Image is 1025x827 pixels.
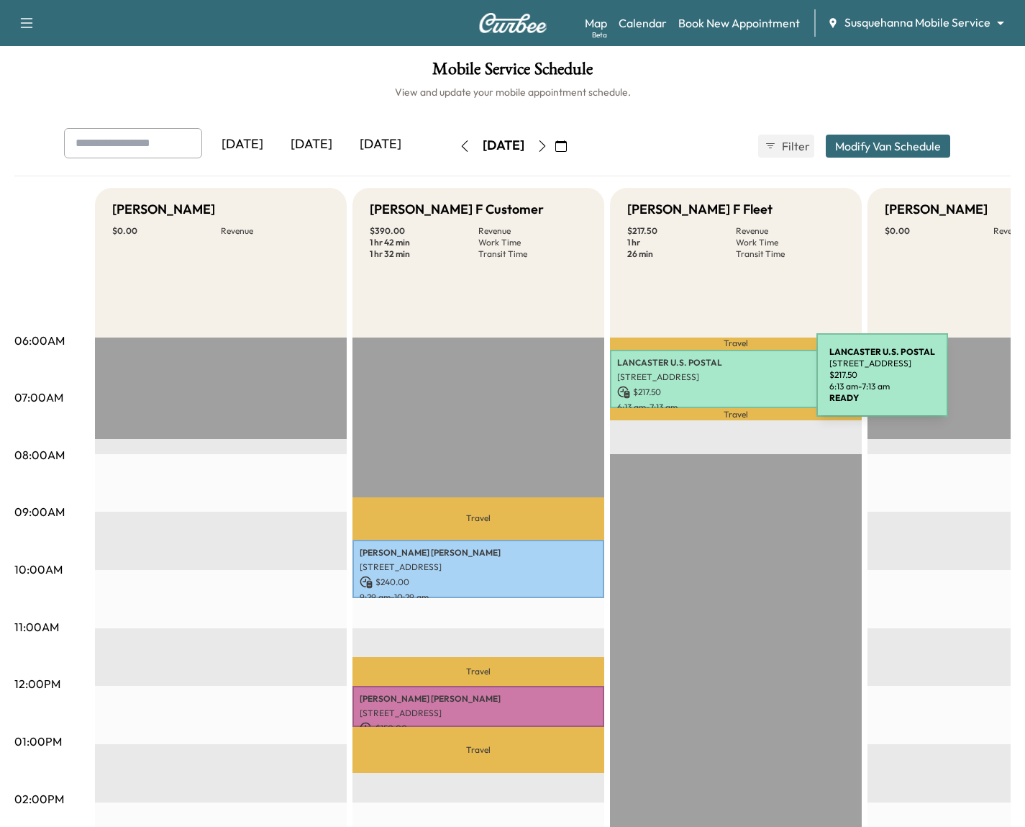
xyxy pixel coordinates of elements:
a: MapBeta [585,14,607,32]
p: 01:00PM [14,733,62,750]
p: $ 390.00 [370,225,478,237]
p: Transit Time [736,248,844,260]
a: Calendar [619,14,667,32]
div: [DATE] [346,128,415,161]
p: Work Time [736,237,844,248]
div: [DATE] [208,128,277,161]
p: $ 150.00 [360,722,597,735]
p: Travel [610,408,862,420]
p: 6:13 am - 7:13 am [829,381,935,392]
p: 6:13 am - 7:13 am [617,402,855,413]
p: $ 217.50 [617,386,855,399]
p: Revenue [478,225,587,237]
div: [DATE] [483,137,524,155]
p: 11:00AM [14,618,59,636]
p: LANCASTER U.S. POSTAL [617,357,855,369]
p: $ 0.00 [112,225,221,237]
p: 26 min [627,248,736,260]
p: Transit Time [478,248,587,260]
h5: [PERSON_NAME] F Fleet [627,199,773,220]
p: Travel [352,497,604,540]
p: [STREET_ADDRESS] [360,708,597,719]
p: Travel [352,657,604,686]
p: 12:00PM [14,675,60,692]
p: 1 hr 42 min [370,237,478,248]
p: Revenue [736,225,844,237]
p: 09:00AM [14,503,65,520]
p: $ 0.00 [885,225,993,237]
p: Work Time [478,237,587,248]
p: 9:29 am - 10:29 am [360,592,597,603]
b: LANCASTER U.S. POSTAL [829,346,935,357]
a: Book New Appointment [678,14,800,32]
p: 1 hr 32 min [370,248,478,260]
b: READY [829,392,859,403]
p: [STREET_ADDRESS] [360,561,597,573]
h5: [PERSON_NAME] F Customer [370,199,544,220]
p: Travel [610,338,862,350]
p: Revenue [221,225,329,237]
h1: Mobile Service Schedule [14,60,1011,85]
p: 1 hr [627,237,736,248]
button: Modify Van Schedule [826,135,950,158]
p: [PERSON_NAME] [PERSON_NAME] [360,693,597,705]
p: $ 217.50 [829,369,935,381]
span: Filter [782,137,808,155]
span: Susquehanna Mobile Service [844,14,990,31]
p: $ 217.50 [627,225,736,237]
button: Filter [758,135,814,158]
div: [DATE] [277,128,346,161]
h5: [PERSON_NAME] [885,199,988,220]
p: [PERSON_NAME] [PERSON_NAME] [360,547,597,559]
p: 10:00AM [14,561,63,578]
img: Curbee Logo [478,13,547,33]
p: $ 240.00 [360,576,597,589]
p: [STREET_ADDRESS] [829,358,935,369]
div: Beta [592,30,607,40]
p: 06:00AM [14,332,65,349]
p: [STREET_ADDRESS] [617,371,855,383]
h5: [PERSON_NAME] [112,199,215,220]
p: 08:00AM [14,446,65,464]
p: Travel [352,727,604,774]
h6: View and update your mobile appointment schedule. [14,85,1011,99]
p: 07:00AM [14,389,63,406]
p: 02:00PM [14,790,64,808]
